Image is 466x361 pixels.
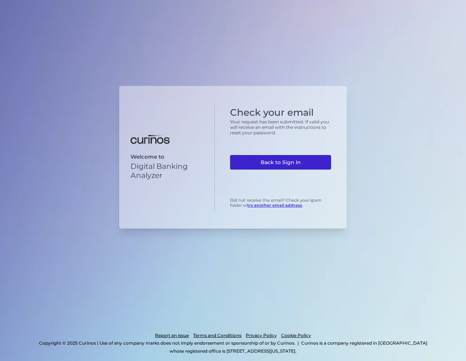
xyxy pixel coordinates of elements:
[193,332,241,340] a: Terms and Conditions
[281,332,311,340] a: Cookie Policy
[246,332,277,340] a: Privacy Policy
[39,340,295,346] p: Copyright © 2025 Curinos | Use of any company marks does not imply endorsement or sponsorship of ...
[155,332,189,340] a: Report an issue
[230,155,331,170] a: Back to Sign In
[247,203,302,208] a: try another email address
[230,119,331,135] p: Your request has been submitted. If valid you will receive an email with the instructions to rese...
[170,340,427,354] p: Curinos is a company registered in [GEOGRAPHIC_DATA] whose registered office is [STREET_ADDRESS][...
[131,154,208,160] p: Welcome to
[230,107,331,118] h1: Check your email
[230,198,331,208] p: Did not receive the email? Check your spam folder or
[131,135,170,144] img: Digital Banking Analyzer
[131,162,208,180] p: Digital Banking Analyzer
